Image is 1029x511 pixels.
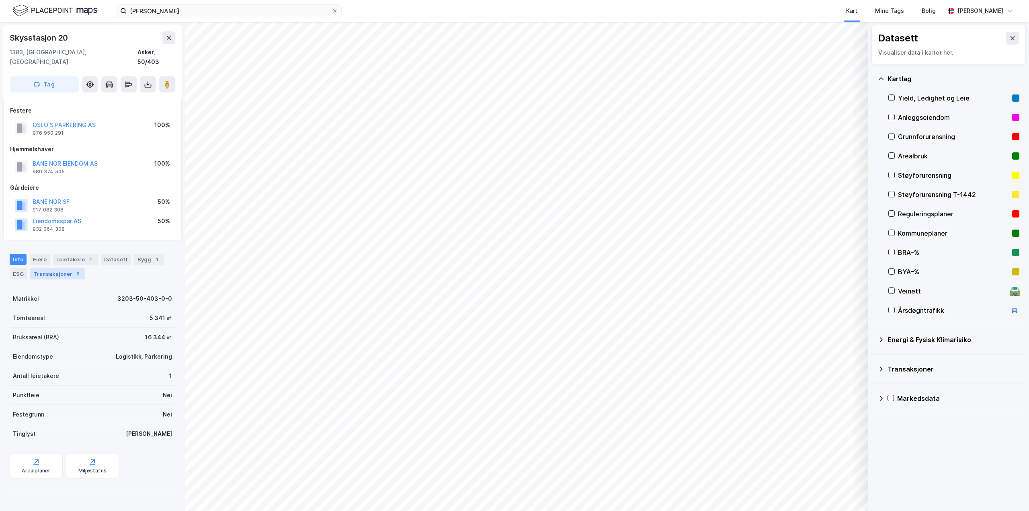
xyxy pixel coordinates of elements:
div: Kartlag [888,74,1019,84]
div: 917 082 308 [33,207,64,213]
div: 50% [158,197,170,207]
div: Energi & Fysisk Klimarisiko [888,335,1019,345]
div: Antall leietakere [13,371,59,381]
div: 50% [158,216,170,226]
div: 100% [154,120,170,130]
div: 976 950 291 [33,130,64,136]
div: 1383, [GEOGRAPHIC_DATA], [GEOGRAPHIC_DATA] [10,47,137,67]
div: Kart [846,6,857,16]
div: Punktleie [13,390,39,400]
div: Info [10,254,27,265]
input: Søk på adresse, matrikkel, gårdeiere, leietakere eller personer [127,5,332,17]
div: Festere [10,106,175,115]
div: Anleggseiendom [898,113,1009,122]
div: Hjemmelshaver [10,144,175,154]
div: Veinett [898,286,1006,296]
div: Bolig [922,6,936,16]
div: Gårdeiere [10,183,175,193]
div: 🛣️ [1009,286,1020,296]
div: Tinglyst [13,429,36,439]
div: 1 [169,371,172,381]
div: Reguleringsplaner [898,209,1009,219]
div: Logistikk, Parkering [116,352,172,361]
div: 9 [74,270,82,278]
div: Nei [163,410,172,419]
div: Bruksareal (BRA) [13,332,59,342]
div: [PERSON_NAME] [957,6,1003,16]
div: Festegrunn [13,410,44,419]
div: Støyforurensning [898,170,1009,180]
div: Visualiser data i kartet her. [878,48,1019,57]
div: 980 374 505 [33,168,65,175]
div: Nei [163,390,172,400]
div: ESG [10,268,27,279]
div: Mine Tags [875,6,904,16]
img: logo.f888ab2527a4732fd821a326f86c7f29.svg [13,4,97,18]
div: Datasett [878,32,918,45]
iframe: Chat Widget [989,472,1029,511]
div: 932 064 308 [33,226,65,232]
div: Yield, Ledighet og Leie [898,93,1009,103]
div: 5 341 ㎡ [150,313,172,323]
div: Matrikkel [13,294,39,304]
div: Støyforurensning T-1442 [898,190,1009,199]
div: Arealplaner [22,468,50,474]
div: BRA–% [898,248,1009,257]
div: Leietakere [53,254,98,265]
div: Arealbruk [898,151,1009,161]
div: Transaksjoner [888,364,1019,374]
div: 1 [153,255,161,263]
button: Tag [10,76,79,92]
div: BYA–% [898,267,1009,277]
div: Miljøstatus [78,468,107,474]
div: Asker, 50/403 [137,47,175,67]
div: Datasett [101,254,131,265]
div: 100% [154,159,170,168]
div: Bygg [134,254,164,265]
div: 16 344 ㎡ [145,332,172,342]
div: 1 [86,255,94,263]
div: Grunnforurensning [898,132,1009,142]
div: Tomteareal [13,313,45,323]
div: Transaksjoner [30,268,85,279]
div: [PERSON_NAME] [126,429,172,439]
div: Skysstasjon 20 [10,31,70,44]
div: Årsdøgntrafikk [898,306,1006,315]
div: Eiere [30,254,50,265]
div: Markedsdata [897,394,1019,403]
div: Eiendomstype [13,352,53,361]
div: 3203-50-403-0-0 [117,294,172,304]
div: Kommuneplaner [898,228,1009,238]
